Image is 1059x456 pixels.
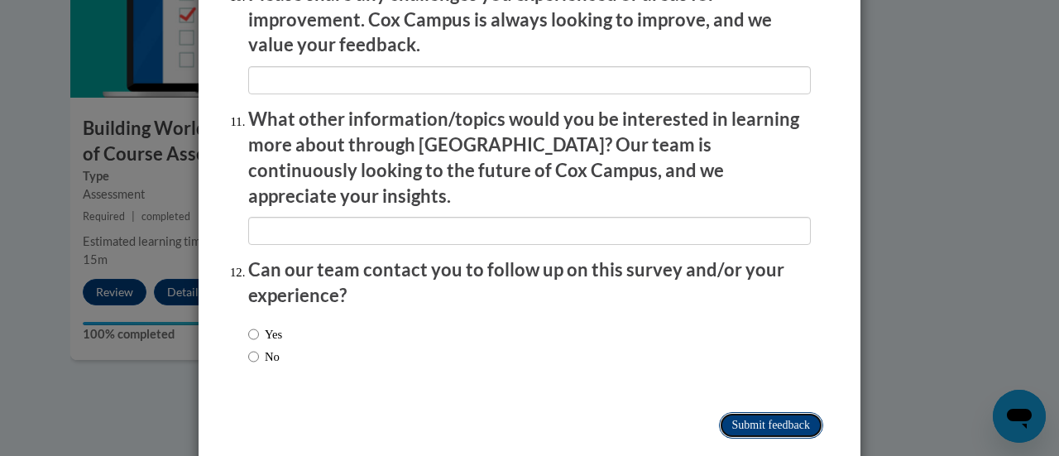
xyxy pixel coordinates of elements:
[248,107,811,209] p: What other information/topics would you be interested in learning more about through [GEOGRAPHIC_...
[248,325,259,343] input: Yes
[248,325,282,343] label: Yes
[248,348,280,366] label: No
[719,412,823,439] input: Submit feedback
[248,257,811,309] p: Can our team contact you to follow up on this survey and/or your experience?
[248,348,259,366] input: No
